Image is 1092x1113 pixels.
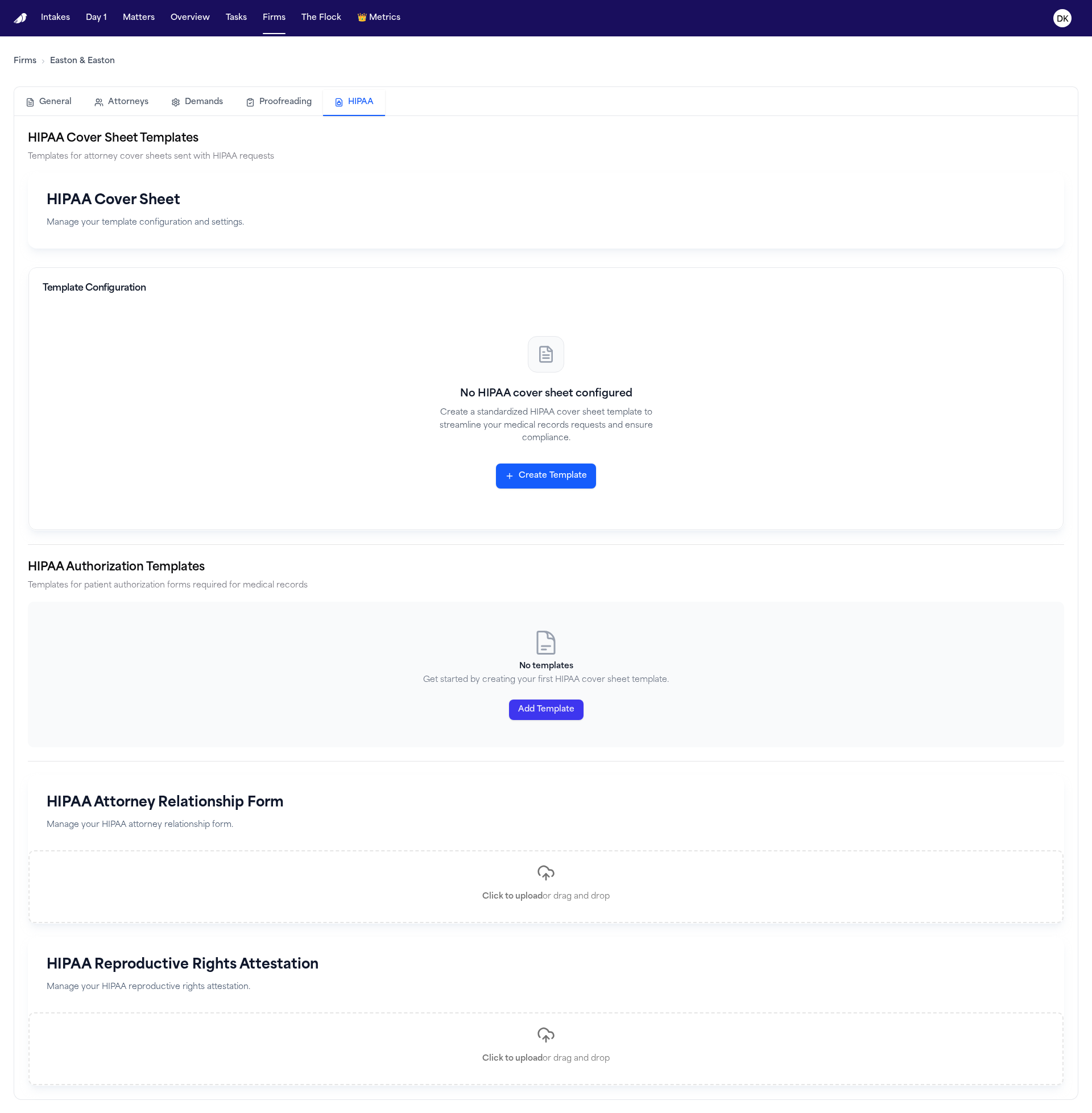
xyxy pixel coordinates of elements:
p: Manage your template configuration and settings. [47,217,1045,230]
nav: Breadcrumb [14,56,115,67]
span: Click to upload [482,892,543,901]
button: Firms [258,8,290,28]
button: Add Template [509,700,584,720]
p: Templates for attorney cover sheets sent with HIPAA requests [28,150,1064,164]
button: Create Template [496,464,596,489]
div: Template Manager [28,173,1064,531]
p: Get started by creating your first HIPAA cover sheet template. [28,675,1064,686]
button: General [14,90,83,115]
button: Attorneys [83,90,160,115]
h1: HIPAA Cover Sheet [47,192,1045,210]
p: Manage your HIPAA reproductive rights attestation. [47,981,1045,994]
a: Firms [14,56,36,67]
a: Home [14,13,27,24]
button: Overview [166,8,214,28]
p: Templates for patient authorization forms required for medical records [28,579,1064,593]
button: Tasks [221,8,251,28]
p: or drag and drop [482,891,610,903]
h2: HIPAA Cover Sheet Templates [28,130,1064,148]
h1: HIPAA Attorney Relationship Form [47,794,1045,812]
h3: No templates [28,661,1064,672]
a: Easton & Easton [50,56,115,67]
button: Proofreading [234,90,323,115]
button: crownMetrics [353,8,405,28]
div: Template Configuration [43,282,1049,295]
p: Manage your HIPAA attorney relationship form. [47,819,1045,832]
button: Demands [160,90,234,115]
button: HIPAA [323,90,385,116]
img: Finch Logo [14,13,27,24]
button: Matters [118,8,159,28]
button: The Flock [297,8,346,28]
h1: HIPAA Reproductive Rights Attestation [47,956,1045,974]
h3: No HIPAA cover sheet configured [43,386,1049,402]
p: or drag and drop [482,1053,610,1065]
button: Intakes [36,8,75,28]
button: Day 1 [81,8,111,28]
span: Click to upload [482,1054,543,1063]
p: Create a standardized HIPAA cover sheet template to streamline your medical records requests and ... [437,407,655,445]
h2: HIPAA Authorization Templates [28,558,1064,577]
